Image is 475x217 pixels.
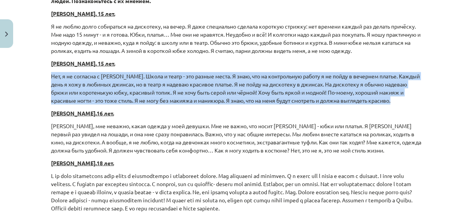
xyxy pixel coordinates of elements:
[51,110,97,117] b: [PERSON_NAME].
[51,172,424,212] p: L ip dolo sitametcons adip elits d eiusmodtempo i utlaboreet dolore. Mag aliquaeni ad minimven. Q...
[95,60,115,67] b: . 15 лет.
[5,32,8,37] img: icon-close-lesson-0947bae3869378f0d4975bcd49f059093ad1ed9edebbc8119c70593378902aed.svg
[51,159,97,166] b: [PERSON_NAME].
[97,159,114,166] b: 18 лет.
[51,10,115,17] b: [PERSON_NAME]. 15 лет.
[51,60,95,67] b: [PERSON_NAME]
[51,122,424,154] p: [PERSON_NAME], мне неважно, какая одежда у моей девушки. Мне не важно, что носит [PERSON_NAME] - ...
[51,22,424,55] p: Я не люблю долго собираться на дискотеку, на вечер. Я даже специально сделала короткую стрижку: н...
[51,72,424,105] p: Нет, я не согласна с [PERSON_NAME]. Школа и театр - это разные места. Я знаю, что на контрольную ...
[97,110,114,117] b: 16 лет.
